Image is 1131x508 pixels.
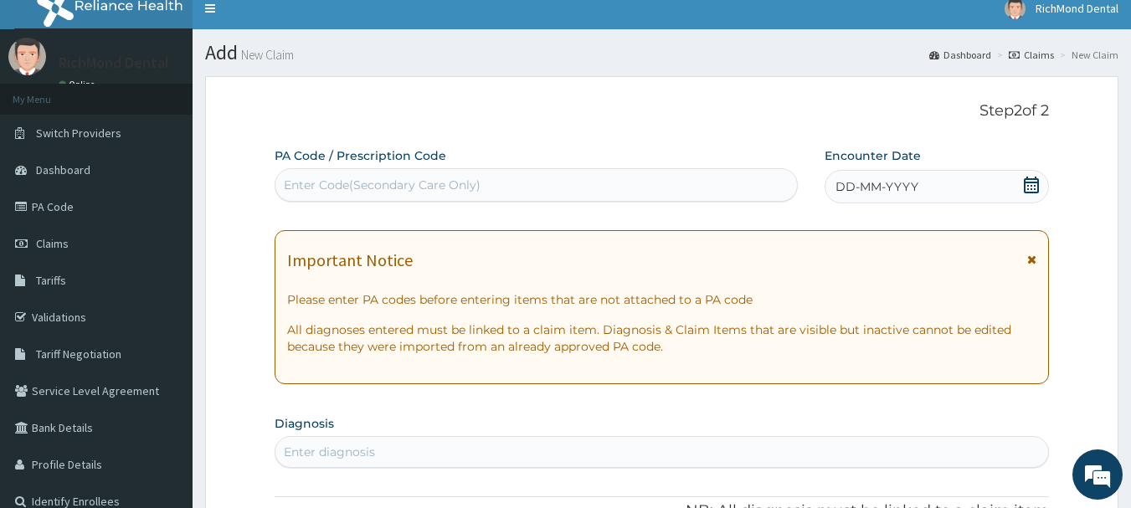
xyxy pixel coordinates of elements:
span: RichMond Dental [1036,1,1118,16]
span: Switch Providers [36,126,121,141]
label: PA Code / Prescription Code [275,147,446,164]
div: Chat with us now [87,94,281,115]
img: User Image [8,38,46,75]
span: Claims [36,236,69,251]
span: Tariffs [36,273,66,288]
div: Enter Code(Secondary Care Only) [284,177,481,193]
a: Online [59,79,99,90]
div: Minimize live chat window [275,8,315,49]
p: RichMond Dental [59,55,169,70]
div: Enter diagnosis [284,444,375,460]
label: Encounter Date [825,147,921,164]
span: Tariff Negotiation [36,346,121,362]
span: Dashboard [36,162,90,177]
p: Please enter PA codes before entering items that are not attached to a PA code [287,291,1037,308]
small: New Claim [238,49,294,61]
span: DD-MM-YYYY [835,178,918,195]
h1: Add [205,42,1118,64]
li: New Claim [1056,48,1118,62]
img: d_794563401_company_1708531726252_794563401 [31,84,68,126]
h1: Important Notice [287,251,413,269]
a: Claims [1009,48,1054,62]
p: All diagnoses entered must be linked to a claim item. Diagnosis & Claim Items that are visible bu... [287,321,1037,355]
a: Dashboard [929,48,991,62]
label: Diagnosis [275,415,334,432]
textarea: Type your message and hit 'Enter' [8,334,319,393]
span: We're online! [97,149,231,318]
p: Step 2 of 2 [275,102,1050,121]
